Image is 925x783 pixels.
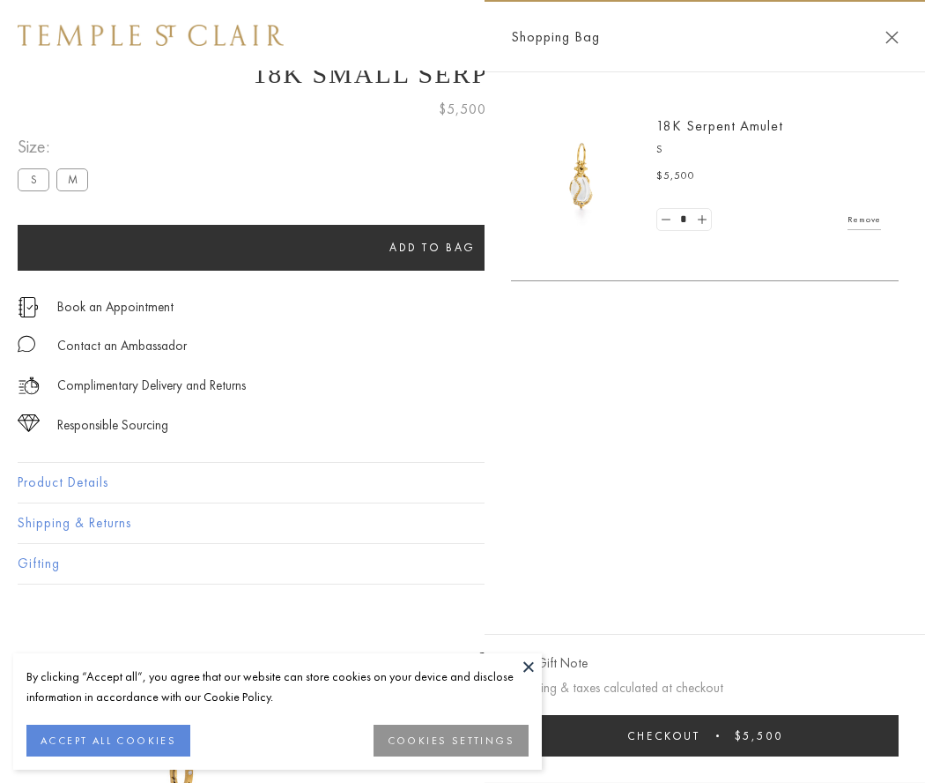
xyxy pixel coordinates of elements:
span: Size: [18,132,95,161]
h3: You May Also Like [44,647,881,675]
img: MessageIcon-01_2.svg [18,335,35,353]
div: Responsible Sourcing [57,414,168,436]
img: icon_delivery.svg [18,375,40,397]
span: $5,500 [656,168,695,185]
p: Complimentary Delivery and Returns [57,375,246,397]
button: Shipping & Returns [18,503,907,543]
a: Set quantity to 0 [657,209,675,231]
span: $5,500 [735,728,783,743]
button: Gifting [18,544,907,584]
a: Book an Appointment [57,297,174,317]
button: ACCEPT ALL COOKIES [26,725,190,757]
span: Shopping Bag [511,26,600,48]
h1: 18K Small Serpent Amulet [18,59,907,89]
p: S [656,141,881,159]
a: 18K Serpent Amulet [656,116,783,135]
span: Add to bag [389,240,476,255]
span: Checkout [627,728,700,743]
p: Shipping & taxes calculated at checkout [511,677,899,699]
img: P51836-E11SERPPV [529,123,634,229]
button: Add Gift Note [511,652,588,675]
div: Contact an Ambassador [57,335,187,357]
button: COOKIES SETTINGS [374,725,529,757]
img: icon_appointment.svg [18,297,39,317]
button: Close Shopping Bag [885,31,899,44]
label: M [56,168,88,190]
button: Add to bag [18,225,847,271]
button: Checkout $5,500 [511,715,899,757]
div: By clicking “Accept all”, you agree that our website can store cookies on your device and disclos... [26,667,529,707]
a: Set quantity to 2 [692,209,710,231]
img: icon_sourcing.svg [18,414,40,432]
span: $5,500 [439,98,486,121]
a: Remove [847,210,881,229]
img: Temple St. Clair [18,25,284,46]
button: Product Details [18,463,907,503]
label: S [18,168,49,190]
